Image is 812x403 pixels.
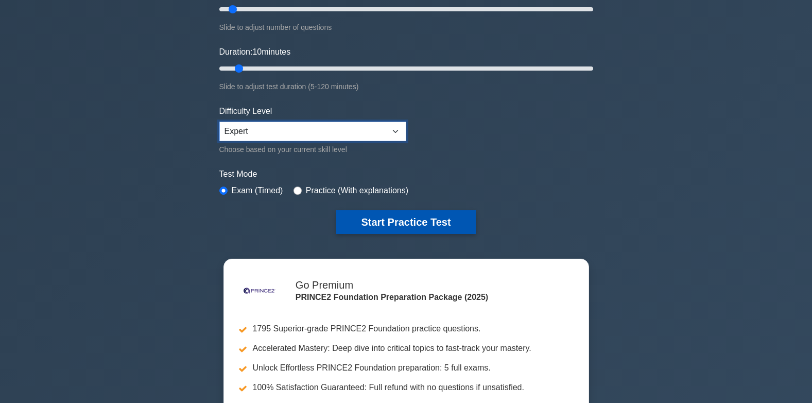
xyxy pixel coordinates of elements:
[252,47,262,56] span: 10
[219,80,593,93] div: Slide to adjust test duration (5-120 minutes)
[219,143,406,156] div: Choose based on your current skill level
[219,46,291,58] label: Duration: minutes
[219,105,272,117] label: Difficulty Level
[306,184,408,197] label: Practice (With explanations)
[336,210,475,234] button: Start Practice Test
[219,168,593,180] label: Test Mode
[232,184,283,197] label: Exam (Timed)
[219,21,593,33] div: Slide to adjust number of questions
